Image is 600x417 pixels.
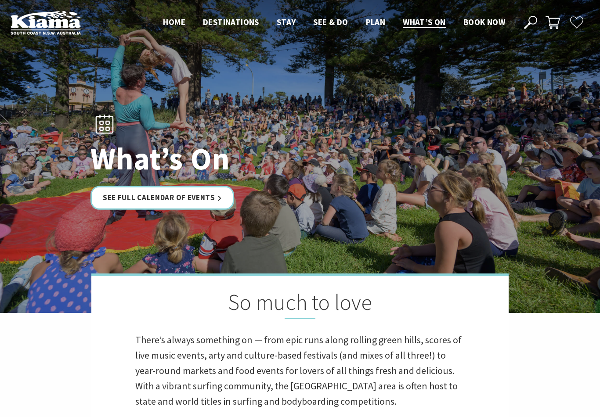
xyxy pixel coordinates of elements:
[90,142,339,176] h1: What’s On
[90,186,234,209] a: See Full Calendar of Events
[277,17,296,27] span: Stay
[463,17,505,27] span: Book now
[163,17,185,27] span: Home
[203,17,259,27] span: Destinations
[366,17,386,27] span: Plan
[135,332,465,410] p: There’s always something on — from epic runs along rolling green hills, scores of live music even...
[11,11,81,35] img: Kiama Logo
[154,15,514,30] nav: Main Menu
[135,289,465,319] h2: So much to love
[403,17,446,27] span: What’s On
[313,17,348,27] span: See & Do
